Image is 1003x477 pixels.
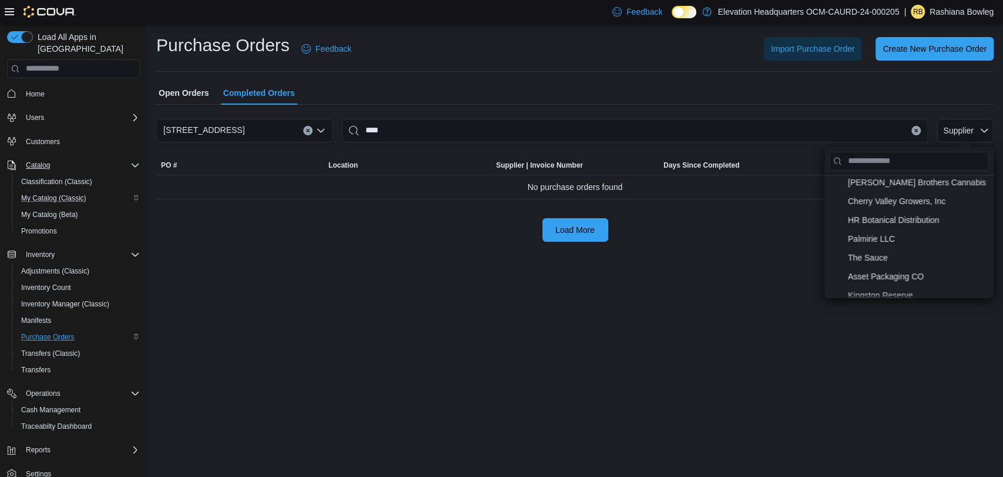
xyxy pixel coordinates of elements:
input: Dark Mode [672,6,696,18]
button: Clear input [911,126,921,135]
input: This is a search bar. After typing your query, hit enter to filter the results lower in the page. [342,119,928,142]
a: Classification (Classic) [16,175,97,189]
span: Feedback [626,6,662,18]
span: Classification (Classic) [21,177,92,186]
span: Transfers (Classic) [21,349,80,358]
span: Completed Orders [223,81,295,105]
button: Promotions [12,223,145,239]
span: Adjustments (Classic) [21,266,89,276]
button: Inventory Count [12,279,145,296]
button: Home [2,85,145,102]
span: Supplier | Invoice Number [496,161,583,170]
span: Catalog [21,158,140,172]
button: Adjustments (Classic) [12,263,145,279]
span: Reports [26,445,51,455]
button: Transfers (Classic) [12,345,145,362]
span: Purchase Orders [16,330,140,344]
button: Reports [2,442,145,458]
span: Transfers [21,365,51,375]
button: Days Since Completed [659,156,826,175]
button: PO # [156,156,324,175]
div: Location [328,161,358,170]
a: Adjustments (Classic) [16,264,94,278]
div: Rashiana Bowleg [911,5,925,19]
button: My Catalog (Beta) [12,206,145,223]
button: Supplier | Invoice Number [491,156,659,175]
button: Inventory [21,248,59,262]
button: Purchase Orders [12,329,145,345]
span: RB [913,5,923,19]
span: My Catalog (Classic) [21,194,86,203]
button: Reports [21,443,55,457]
span: Inventory Manager (Classic) [16,297,140,311]
button: Inventory [2,246,145,263]
span: Operations [26,389,61,398]
span: Customers [26,137,60,146]
button: Traceabilty Dashboard [12,418,145,435]
button: Create New Purchase Order [875,37,994,61]
button: Classification (Classic) [12,174,145,190]
a: Purchase Orders [16,330,79,344]
span: My Catalog (Classic) [16,191,140,205]
h1: Purchase Orders [156,34,290,57]
span: Feedback [316,43,351,55]
span: Promotions [21,226,57,236]
a: Promotions [16,224,62,238]
span: Days Since Completed [663,161,739,170]
a: My Catalog (Beta) [16,208,83,222]
span: Promotions [16,224,140,238]
button: Import Purchase Order [764,37,861,61]
span: Cash Management [16,403,140,417]
span: Supplier [943,126,973,135]
a: Manifests [16,313,56,328]
span: Home [26,89,45,99]
span: Operations [21,386,140,401]
span: Catalog [26,161,50,170]
span: [STREET_ADDRESS] [163,123,244,137]
a: Transfers [16,363,55,377]
img: Cova [24,6,76,18]
a: My Catalog (Classic) [16,191,91,205]
span: My Catalog (Beta) [16,208,140,222]
button: Users [21,111,49,125]
input: Supplier [829,152,989,171]
span: Inventory Count [21,283,71,292]
p: Rashiana Bowleg [930,5,994,19]
p: Elevation Headquarters OCM-CAURD-24-000205 [717,5,899,19]
button: Operations [2,385,145,402]
span: Users [21,111,140,125]
a: Inventory Manager (Classic) [16,297,114,311]
button: Catalog [2,157,145,174]
button: Operations [21,386,65,401]
button: Location [324,156,491,175]
span: Classification (Classic) [16,175,140,189]
button: Transfers [12,362,145,378]
span: PO # [161,161,177,170]
span: Inventory Count [16,281,140,295]
a: Traceabilty Dashboard [16,419,96,433]
a: Customers [21,135,65,149]
span: Inventory Manager (Classic) [21,299,109,309]
span: Users [26,113,44,122]
span: Load More [555,224,595,236]
span: Transfers [16,363,140,377]
span: Manifests [21,316,51,325]
button: Open list of options [316,126,326,135]
span: Cash Management [21,405,80,415]
span: Import Purchase Order [771,43,854,55]
button: Load More [542,218,608,242]
a: Home [21,87,49,101]
span: Inventory [21,248,140,262]
button: Supplier [937,119,994,142]
a: Transfers (Classic) [16,346,85,361]
span: Traceabilty Dashboard [16,419,140,433]
span: Create New Purchase Order [883,43,987,55]
button: Users [2,109,145,126]
button: Customers [2,133,145,150]
span: Customers [21,134,140,149]
span: Open Orders [159,81,209,105]
a: Feedback [297,37,356,61]
span: Transfers (Classic) [16,346,140,361]
button: Cash Management [12,402,145,418]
